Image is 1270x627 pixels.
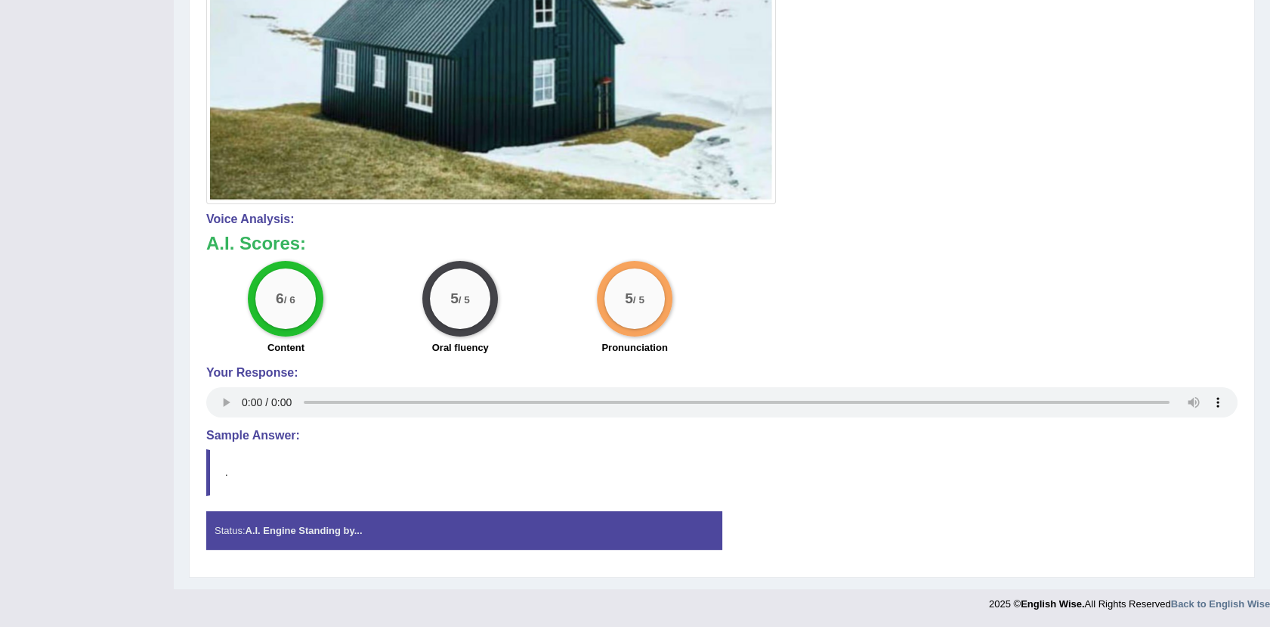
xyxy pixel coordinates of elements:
small: / 5 [633,294,644,306]
b: A.I. Scores: [206,233,306,253]
label: Oral fluency [432,340,489,355]
h4: Sample Answer: [206,429,1238,442]
strong: A.I. Engine Standing by... [245,525,362,536]
h4: Your Response: [206,366,1238,380]
a: Back to English Wise [1171,598,1270,610]
strong: English Wise. [1021,598,1084,610]
big: 5 [450,290,459,307]
label: Pronunciation [601,340,667,355]
div: Status: [206,511,722,550]
big: 6 [276,290,284,307]
big: 5 [625,290,633,307]
h4: Voice Analysis: [206,213,1238,226]
small: / 5 [459,294,470,306]
small: / 6 [284,294,295,306]
div: 2025 © All Rights Reserved [989,589,1270,611]
label: Content [267,340,304,355]
blockquote: . [206,449,1238,495]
